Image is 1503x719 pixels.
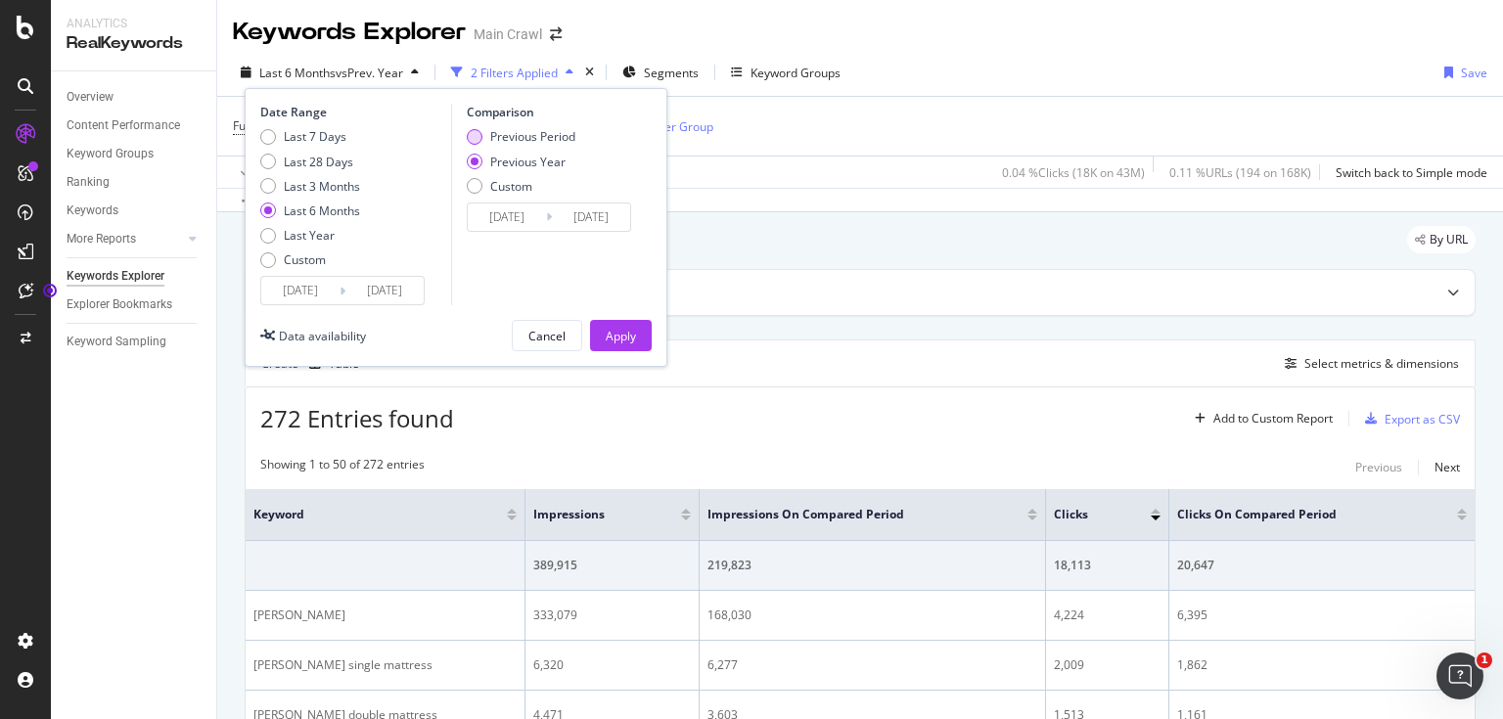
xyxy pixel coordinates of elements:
div: Table [329,358,359,370]
span: Impressions [533,506,652,523]
div: Content Performance [67,115,180,136]
span: 1 [1477,652,1492,668]
a: Keywords [67,201,203,221]
div: Export as CSV [1385,411,1460,427]
input: Start Date [261,277,340,304]
span: By URL [1430,234,1468,246]
a: Keyword Groups [67,144,203,164]
button: 2 Filters Applied [443,57,581,88]
button: Export as CSV [1357,403,1460,434]
div: 20,647 [1177,557,1467,574]
div: Custom [284,251,326,268]
div: Add to Custom Report [1213,413,1333,425]
div: Explorer Bookmarks [67,294,172,315]
div: Apply [606,328,636,344]
div: 2 Filters Applied [471,65,558,81]
div: Last 28 Days [284,154,353,170]
div: 6,395 [1177,607,1467,624]
div: Switch back to Simple mode [1336,164,1487,181]
button: Cancel [512,320,582,351]
div: Previous Period [467,128,575,145]
button: Segments [615,57,706,88]
span: 272 Entries found [260,402,454,434]
div: times [581,63,598,82]
div: 219,823 [707,557,1037,574]
div: 0.04 % Clicks ( 18K on 43M ) [1002,164,1145,181]
div: 6,320 [533,656,691,674]
a: Overview [67,87,203,108]
button: Apply [233,157,290,188]
button: Keyword Groups [723,57,848,88]
a: Keywords Explorer [67,266,203,287]
div: Keyword Groups [67,144,154,164]
div: Cancel [528,328,566,344]
button: Next [1435,456,1460,479]
span: Clicks [1054,506,1121,523]
div: Keyword Sampling [67,332,166,352]
div: Last 3 Months [260,178,360,195]
a: Ranking [67,172,203,193]
a: Keyword Sampling [67,332,203,352]
div: Last 6 Months [284,202,360,219]
div: Keywords Explorer [233,16,466,49]
div: Last 6 Months [260,202,360,219]
div: Main Crawl [474,24,542,44]
div: Previous Year [490,154,566,170]
div: Last 28 Days [260,154,360,170]
button: Add to Custom Report [1187,403,1333,434]
div: More Reports [67,229,136,249]
div: Previous [1355,459,1402,475]
div: Ranking [67,172,110,193]
button: Previous [1355,456,1402,479]
div: Save [1461,65,1487,81]
div: Overview [67,87,114,108]
span: Last 6 Months [259,65,336,81]
div: Keyword Groups [751,65,841,81]
div: Add Filter Group [624,118,713,135]
div: Custom [260,251,360,268]
div: legacy label [1407,226,1476,253]
input: End Date [345,277,424,304]
a: Content Performance [67,115,203,136]
div: 0.11 % URLs ( 194 on 168K ) [1169,164,1311,181]
div: 2,009 [1054,656,1161,674]
span: Keyword [253,506,478,523]
div: RealKeywords [67,32,201,55]
div: Showing 1 to 50 of 272 entries [260,456,425,479]
div: Last 7 Days [284,128,346,145]
span: Impressions On Compared Period [707,506,998,523]
div: arrow-right-arrow-left [550,27,562,41]
div: Analytics [67,16,201,32]
span: vs Prev. Year [336,65,403,81]
div: 18,113 [1054,557,1161,574]
button: Last 6 MonthsvsPrev. Year [233,57,427,88]
a: Explorer Bookmarks [67,294,203,315]
button: Save [1436,57,1487,88]
div: 168,030 [707,607,1037,624]
div: Data availability [279,328,366,344]
div: Last Year [260,227,360,244]
input: End Date [552,203,630,231]
div: 389,915 [533,557,691,574]
div: Comparison [467,104,637,120]
iframe: Intercom live chat [1436,652,1483,699]
button: Apply [590,320,652,351]
div: Next [1435,459,1460,475]
div: Previous Period [490,128,575,145]
div: Last 3 Months [284,178,360,195]
input: Start Date [468,203,546,231]
div: Custom [490,178,532,195]
button: Select metrics & dimensions [1277,352,1459,376]
div: Keywords Explorer [67,266,164,287]
div: Previous Year [467,154,575,170]
div: [PERSON_NAME] single mattress [253,656,517,674]
div: Last Year [284,227,335,244]
div: Custom [467,178,575,195]
div: Tooltip anchor [41,282,59,299]
a: More Reports [67,229,183,249]
div: 4,224 [1054,607,1161,624]
div: Keywords [67,201,118,221]
span: Full URL [233,117,276,134]
div: Select metrics & dimensions [1304,355,1459,372]
div: 1,862 [1177,656,1467,674]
